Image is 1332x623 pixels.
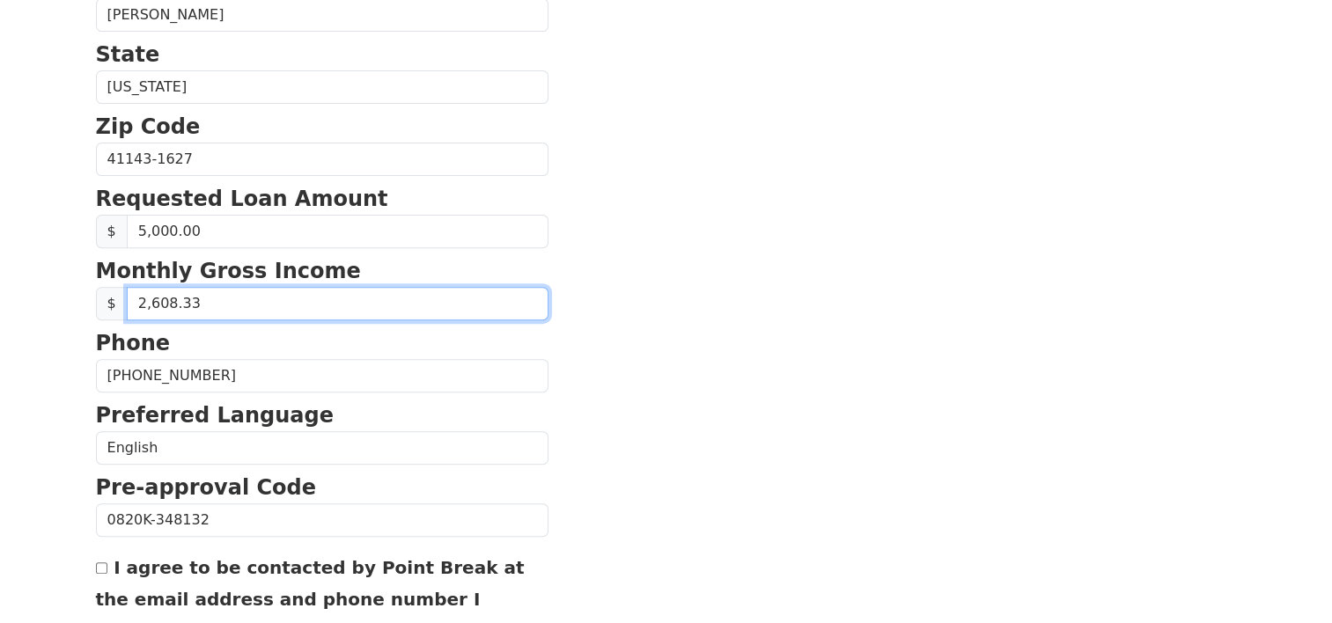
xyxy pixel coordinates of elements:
[96,143,548,176] input: Zip Code
[96,215,128,248] span: $
[96,403,334,428] strong: Preferred Language
[96,359,548,392] input: Phone
[96,503,548,537] input: Pre-approval Code
[96,114,201,139] strong: Zip Code
[96,255,548,287] p: Monthly Gross Income
[96,42,160,67] strong: State
[127,287,548,320] input: 0.00
[96,475,317,500] strong: Pre-approval Code
[96,187,388,211] strong: Requested Loan Amount
[96,331,171,355] strong: Phone
[96,287,128,320] span: $
[127,215,548,248] input: Requested Loan Amount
